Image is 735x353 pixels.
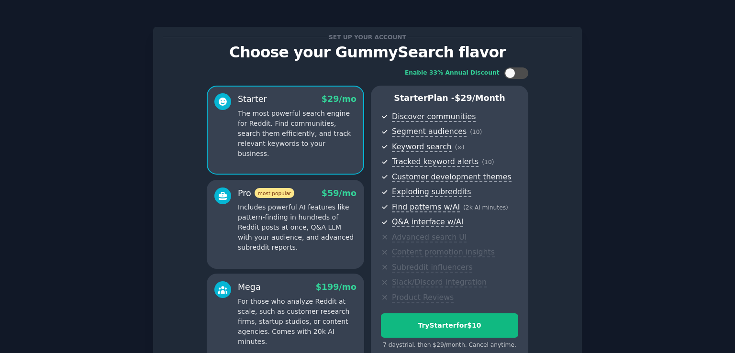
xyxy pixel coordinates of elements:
span: Discover communities [392,112,476,122]
span: Customer development themes [392,172,512,182]
span: Set up your account [327,32,408,42]
span: Slack/Discord integration [392,277,487,287]
span: Content promotion insights [392,247,495,257]
p: Includes powerful AI features like pattern-finding in hundreds of Reddit posts at once, Q&A LLM w... [238,202,356,253]
span: ( ∞ ) [455,144,465,151]
span: Find patterns w/AI [392,202,460,212]
span: Tracked keyword alerts [392,157,479,167]
span: Segment audiences [392,127,467,137]
span: $ 59 /mo [322,188,356,198]
div: Mega [238,281,261,293]
p: The most powerful search engine for Reddit. Find communities, search them efficiently, and track ... [238,109,356,159]
span: $ 29 /month [455,93,505,103]
span: Subreddit influencers [392,263,472,273]
span: $ 29 /mo [322,94,356,104]
span: ( 10 ) [482,159,494,165]
div: Try Starter for $10 [381,320,518,331]
div: 7 days trial, then $ 29 /month . Cancel anytime. [381,341,518,350]
span: Product Reviews [392,293,454,303]
span: Q&A interface w/AI [392,217,463,227]
span: Exploding subreddits [392,187,471,197]
button: TryStarterfor$10 [381,313,518,338]
span: $ 199 /mo [316,282,356,292]
span: ( 2k AI minutes ) [463,204,508,211]
span: Advanced search UI [392,232,467,243]
p: Choose your GummySearch flavor [163,44,572,61]
span: Keyword search [392,142,452,152]
div: Pro [238,188,294,199]
p: Starter Plan - [381,92,518,104]
p: For those who analyze Reddit at scale, such as customer research firms, startup studios, or conte... [238,297,356,347]
div: Starter [238,93,267,105]
div: Enable 33% Annual Discount [405,69,500,77]
span: most popular [255,188,295,198]
span: ( 10 ) [470,129,482,135]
